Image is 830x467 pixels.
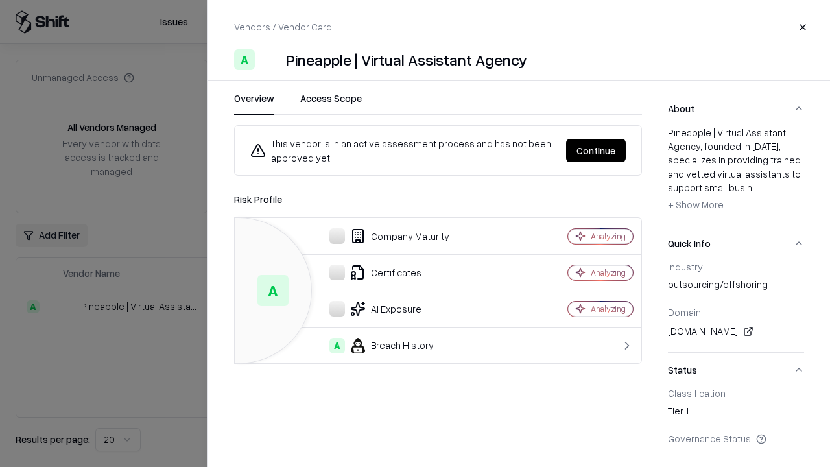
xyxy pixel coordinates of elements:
button: Overview [234,91,274,115]
button: Continue [566,139,626,162]
button: Quick Info [668,226,804,261]
div: Governance Status [668,433,804,444]
div: Analyzing [591,231,626,242]
div: [DOMAIN_NAME] [668,324,804,339]
div: outsourcing/offshoring [668,278,804,296]
div: Tier 1 [668,404,804,422]
div: Pineapple | Virtual Assistant Agency, founded in [DATE], specializes in providing trained and vet... [668,126,804,215]
button: Status [668,353,804,387]
button: Access Scope [300,91,362,115]
img: Pineapple | Virtual Assistant Agency [260,49,281,70]
div: Analyzing [591,304,626,315]
div: This vendor is in an active assessment process and has not been approved yet. [250,136,556,165]
div: Breach History [245,338,523,353]
div: AI Exposure [245,301,523,317]
span: + Show More [668,198,724,210]
div: Pineapple | Virtual Assistant Agency [286,49,527,70]
div: Certificates [245,265,523,280]
span: ... [752,182,758,193]
div: A [234,49,255,70]
div: A [257,275,289,306]
div: Company Maturity [245,228,523,244]
div: Analyzing [591,267,626,278]
button: About [668,91,804,126]
div: Industry [668,261,804,272]
div: Classification [668,387,804,399]
div: A [329,338,345,353]
p: Vendors / Vendor Card [234,20,332,34]
div: Quick Info [668,261,804,352]
div: Risk Profile [234,191,642,207]
div: About [668,126,804,226]
button: + Show More [668,195,724,215]
div: Domain [668,306,804,318]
